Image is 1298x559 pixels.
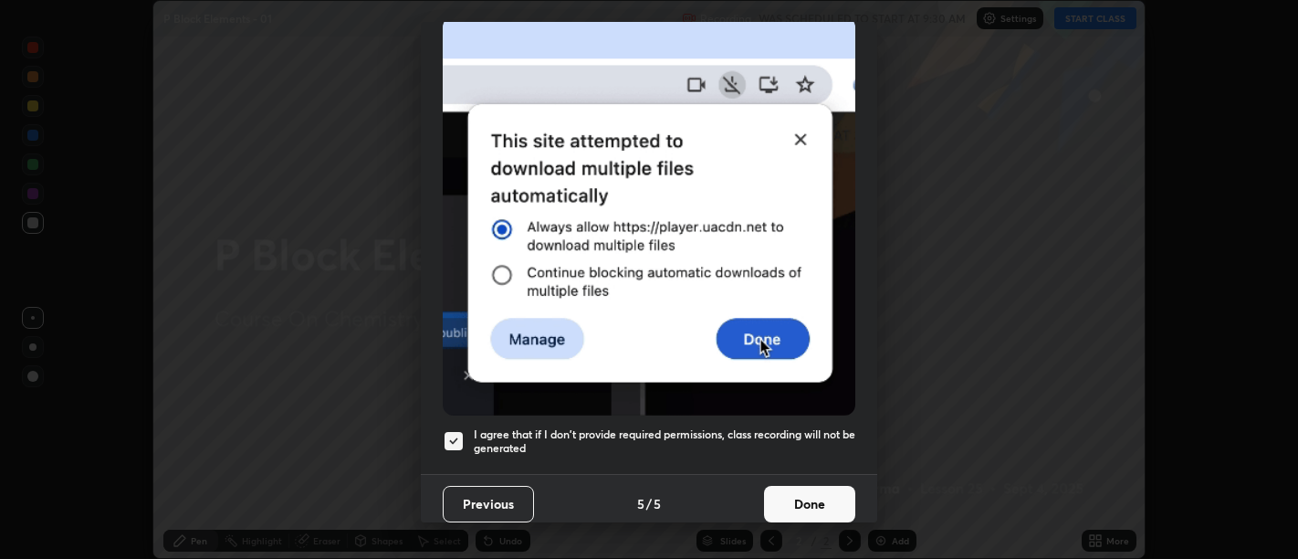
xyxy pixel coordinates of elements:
h4: / [646,494,652,513]
img: downloads-permission-blocked.gif [443,16,855,416]
button: Done [764,486,855,522]
h5: I agree that if I don't provide required permissions, class recording will not be generated [474,427,855,456]
button: Previous [443,486,534,522]
h4: 5 [654,494,661,513]
h4: 5 [637,494,644,513]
